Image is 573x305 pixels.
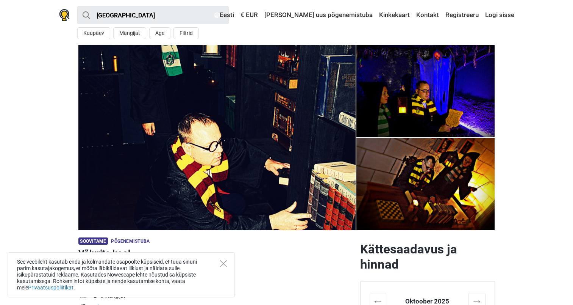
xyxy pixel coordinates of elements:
h1: Võlurite kool [78,247,354,260]
input: proovi “Tallinn” [77,6,229,24]
span: Soovitame [78,237,108,245]
a: Registreeru [443,8,481,22]
a: Logi sisse [483,8,514,22]
a: Eesti [212,8,236,22]
a: Võlurite kool photo 3 [356,45,495,137]
button: Mängijat [113,27,146,39]
a: Kinkekaart [377,8,412,22]
div: See veebileht kasutab enda ja kolmandate osapoolte küpsiseid, et tuua sinuni parim kasutajakogemu... [8,252,235,297]
a: Võlurite kool photo 8 [78,45,356,230]
a: Privaatsuspoliitikat [28,285,73,291]
img: Nowescape logo [59,9,70,21]
a: Kontakt [414,8,441,22]
img: Eesti [214,13,220,18]
a: [PERSON_NAME] uus põgenemistuba [262,8,375,22]
img: Võlurite kool photo 5 [356,138,495,230]
span: Põgenemistuba [111,239,150,244]
button: Age [149,27,170,39]
button: Filtrid [173,27,199,39]
a: Võlurite kool photo 4 [356,138,495,230]
button: Kuupäev [77,27,110,39]
h2: Kättesaadavus ja hinnad [360,242,495,272]
button: Close [220,260,227,267]
a: € EUR [239,8,260,22]
img: Võlurite kool photo 4 [356,45,495,137]
img: Võlurite kool photo 9 [78,45,356,230]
